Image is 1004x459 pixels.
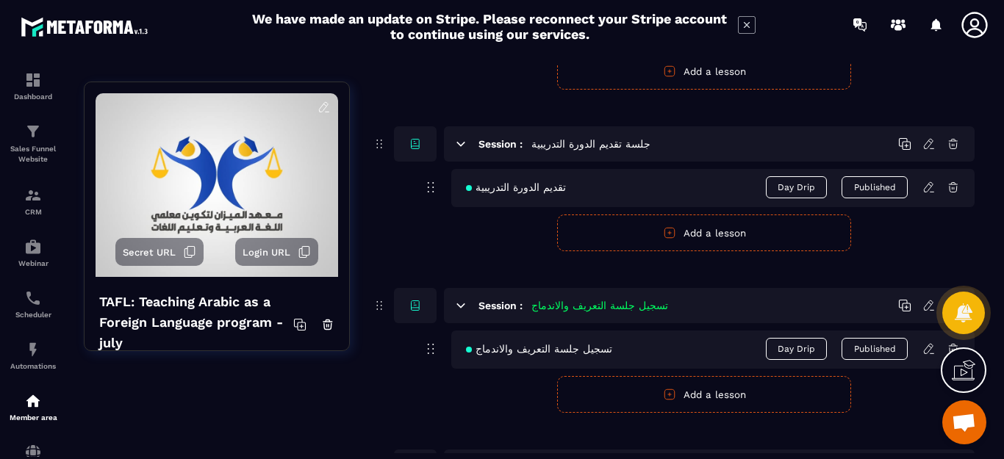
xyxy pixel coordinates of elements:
[531,298,668,313] h5: تسجيل جلسة التعريف والاندماج
[24,238,42,256] img: automations
[4,381,62,433] a: automationsautomationsMember area
[24,289,42,307] img: scheduler
[478,300,523,311] h6: Session :
[4,176,62,227] a: formationformationCRM
[123,247,176,258] span: Secret URL
[766,176,827,198] span: Day Drip
[4,311,62,319] p: Scheduler
[4,112,62,176] a: formationformationSales Funnel Website
[248,11,731,42] h2: We have made an update on Stripe. Please reconnect your Stripe account to continue using our serv...
[115,238,204,266] button: Secret URL
[243,247,290,258] span: Login URL
[942,400,986,444] div: Ouvrir le chat
[4,278,62,330] a: schedulerschedulerScheduler
[4,60,62,112] a: formationformationDashboard
[24,341,42,358] img: automations
[842,176,908,198] button: Published
[557,214,851,251] button: Add a lesson
[4,259,62,267] p: Webinar
[24,71,42,89] img: formation
[99,292,293,353] h4: TAFL: Teaching Arabic as a Foreign Language program - july
[4,227,62,278] a: automationsautomationsWebinar
[24,123,42,140] img: formation
[24,187,42,204] img: formation
[4,93,62,101] p: Dashboard
[557,53,851,90] button: Add a lesson
[531,137,650,151] h5: جلسة تقديم الدورة التدريبية
[478,138,523,150] h6: Session :
[466,181,566,193] span: تقديم الدورة التدريبية
[466,343,612,355] span: تسجيل جلسة التعريف والاندماج
[557,376,851,413] button: Add a lesson
[766,338,827,360] span: Day Drip
[24,392,42,410] img: automations
[4,208,62,216] p: CRM
[4,413,62,422] p: Member area
[842,338,908,360] button: Published
[4,362,62,370] p: Automations
[4,144,62,165] p: Sales Funnel Website
[235,238,318,266] button: Login URL
[4,330,62,381] a: automationsautomationsAutomations
[96,93,338,277] img: background
[21,13,153,40] img: logo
